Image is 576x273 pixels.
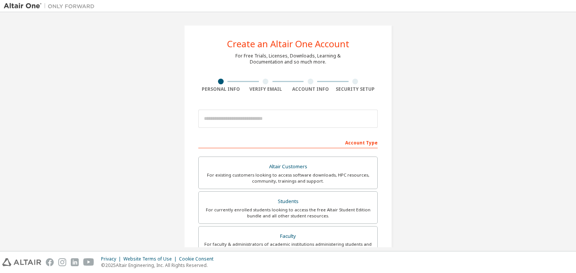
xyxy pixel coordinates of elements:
[71,258,79,266] img: linkedin.svg
[101,256,123,262] div: Privacy
[203,241,373,253] div: For faculty & administrators of academic institutions administering students and accessing softwa...
[46,258,54,266] img: facebook.svg
[101,262,218,268] p: © 2025 Altair Engineering, Inc. All Rights Reserved.
[203,196,373,207] div: Students
[203,161,373,172] div: Altair Customers
[179,256,218,262] div: Cookie Consent
[235,53,341,65] div: For Free Trials, Licenses, Downloads, Learning & Documentation and so much more.
[4,2,98,10] img: Altair One
[198,136,378,148] div: Account Type
[333,86,378,92] div: Security Setup
[203,231,373,242] div: Faculty
[123,256,179,262] div: Website Terms of Use
[58,258,66,266] img: instagram.svg
[227,39,349,48] div: Create an Altair One Account
[83,258,94,266] img: youtube.svg
[288,86,333,92] div: Account Info
[203,207,373,219] div: For currently enrolled students looking to access the free Altair Student Edition bundle and all ...
[203,172,373,184] div: For existing customers looking to access software downloads, HPC resources, community, trainings ...
[243,86,288,92] div: Verify Email
[198,86,243,92] div: Personal Info
[2,258,41,266] img: altair_logo.svg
